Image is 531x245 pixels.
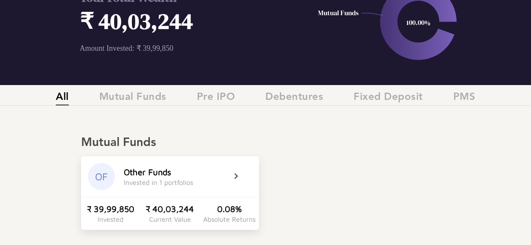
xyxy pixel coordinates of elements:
[98,215,123,223] div: Invested
[87,204,134,214] div: ₹ 39,99,850
[406,18,430,27] text: 100.00%
[146,204,194,214] div: ₹ 40,03,244
[149,215,191,223] div: Current Value
[80,44,305,53] p: Amount Invested: ₹ 39,99,850
[265,91,323,105] span: Debentures
[56,91,69,105] span: All
[197,91,235,105] span: Pre IPO
[124,167,171,177] div: Other Funds
[88,163,115,190] div: OF
[81,136,450,150] div: Mutual Funds
[203,215,256,223] div: Absolute Returns
[318,8,359,17] text: Mutual Funds
[99,91,166,105] span: Mutual Funds
[80,6,305,36] h1: ₹ 40,03,244
[453,91,476,105] span: PMS
[354,91,423,105] span: Fixed Deposit
[217,204,242,214] div: 0.08%
[124,179,193,186] div: Invested in 1 portfolios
